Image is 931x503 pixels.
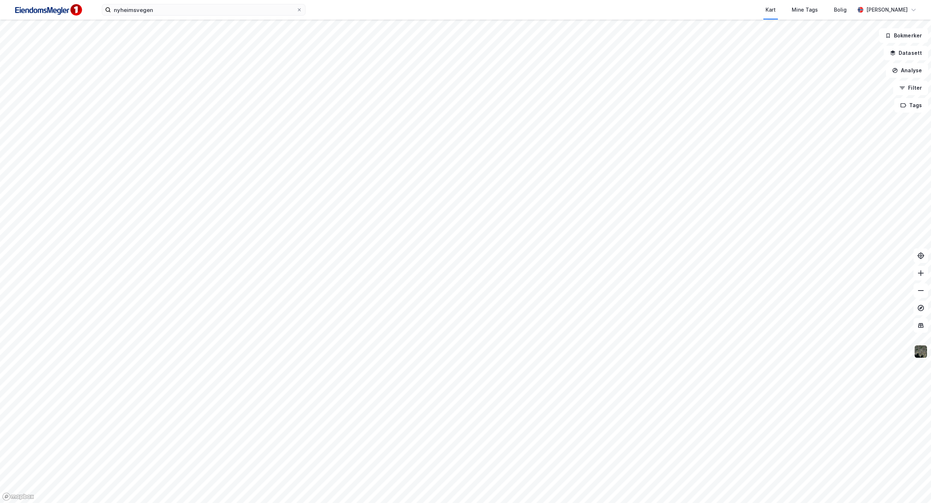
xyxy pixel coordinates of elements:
div: Kontrollprogram for chat [895,468,931,503]
img: 9k= [914,345,928,358]
img: F4PB6Px+NJ5v8B7XTbfpPpyloAAAAASUVORK5CYII= [12,2,84,18]
button: Tags [894,98,928,113]
input: Søk på adresse, matrikkel, gårdeiere, leietakere eller personer [111,4,296,15]
button: Filter [893,81,928,95]
div: Mine Tags [792,5,818,14]
div: Kart [766,5,776,14]
iframe: Chat Widget [895,468,931,503]
div: [PERSON_NAME] [866,5,908,14]
button: Datasett [884,46,928,60]
a: Mapbox homepage [2,492,34,501]
button: Analyse [886,63,928,78]
div: Bolig [834,5,847,14]
button: Bokmerker [879,28,928,43]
